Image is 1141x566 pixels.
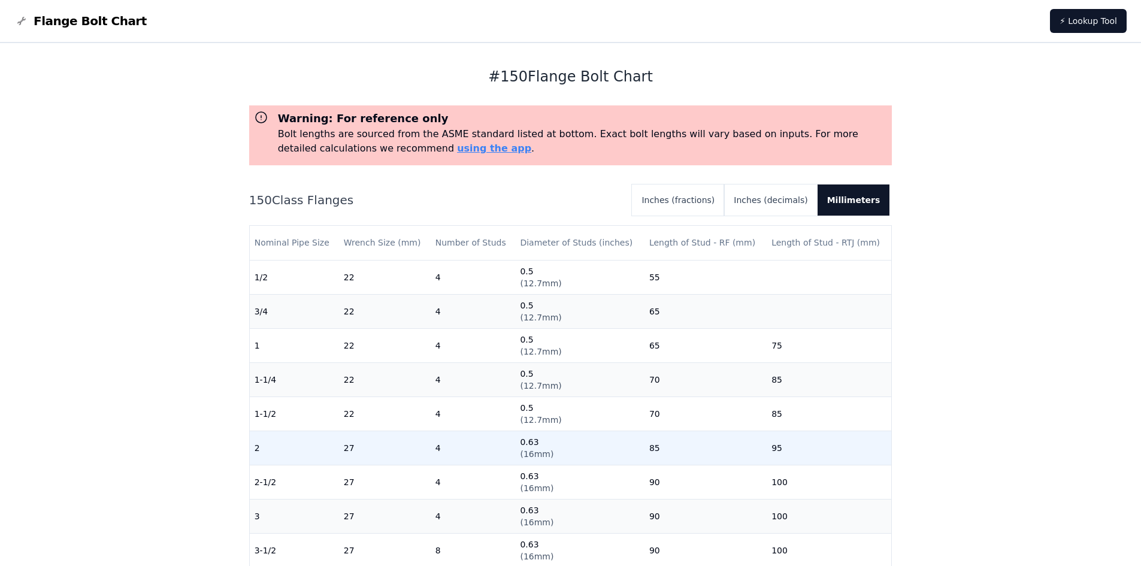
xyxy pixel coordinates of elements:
[644,431,767,465] td: 85
[520,381,561,391] span: ( 12.7mm )
[339,362,431,396] td: 22
[339,431,431,465] td: 27
[250,260,339,294] td: 1/2
[515,362,644,396] td: 0.5
[249,192,623,208] h2: 150 Class Flanges
[767,328,891,362] td: 75
[520,415,561,425] span: ( 12.7mm )
[644,260,767,294] td: 55
[431,260,516,294] td: 4
[339,499,431,533] td: 27
[250,431,339,465] td: 2
[1050,9,1127,33] a: ⚡ Lookup Tool
[339,294,431,328] td: 22
[520,552,553,561] span: ( 16mm )
[520,483,553,493] span: ( 16mm )
[520,313,561,322] span: ( 12.7mm )
[515,294,644,328] td: 0.5
[14,14,29,28] img: Flange Bolt Chart Logo
[250,294,339,328] td: 3/4
[644,396,767,431] td: 70
[515,226,644,260] th: Diameter of Studs (inches)
[431,226,516,260] th: Number of Studs
[278,110,888,127] h3: Warning: For reference only
[14,13,147,29] a: Flange Bolt Chart LogoFlange Bolt Chart
[644,328,767,362] td: 65
[250,465,339,499] td: 2-1/2
[457,143,531,154] a: using the app
[339,396,431,431] td: 22
[250,328,339,362] td: 1
[767,499,891,533] td: 100
[431,294,516,328] td: 4
[520,449,553,459] span: ( 16mm )
[431,396,516,431] td: 4
[632,184,724,216] button: Inches (fractions)
[250,499,339,533] td: 3
[520,517,553,527] span: ( 16mm )
[515,465,644,499] td: 0.63
[431,431,516,465] td: 4
[724,184,817,216] button: Inches (decimals)
[515,396,644,431] td: 0.5
[250,396,339,431] td: 1-1/2
[767,431,891,465] td: 95
[339,260,431,294] td: 22
[520,279,561,288] span: ( 12.7mm )
[431,465,516,499] td: 4
[767,465,891,499] td: 100
[339,465,431,499] td: 27
[644,465,767,499] td: 90
[250,226,339,260] th: Nominal Pipe Size
[520,347,561,356] span: ( 12.7mm )
[431,499,516,533] td: 4
[431,362,516,396] td: 4
[250,362,339,396] td: 1-1/4
[767,396,891,431] td: 85
[34,13,147,29] span: Flange Bolt Chart
[515,499,644,533] td: 0.63
[339,226,431,260] th: Wrench Size (mm)
[515,328,644,362] td: 0.5
[644,226,767,260] th: Length of Stud - RF (mm)
[644,294,767,328] td: 65
[515,260,644,294] td: 0.5
[431,328,516,362] td: 4
[515,431,644,465] td: 0.63
[818,184,890,216] button: Millimeters
[644,499,767,533] td: 90
[339,328,431,362] td: 22
[278,127,888,156] p: Bolt lengths are sourced from the ASME standard listed at bottom. Exact bolt lengths will vary ba...
[767,362,891,396] td: 85
[644,362,767,396] td: 70
[767,226,891,260] th: Length of Stud - RTJ (mm)
[249,67,892,86] h1: # 150 Flange Bolt Chart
